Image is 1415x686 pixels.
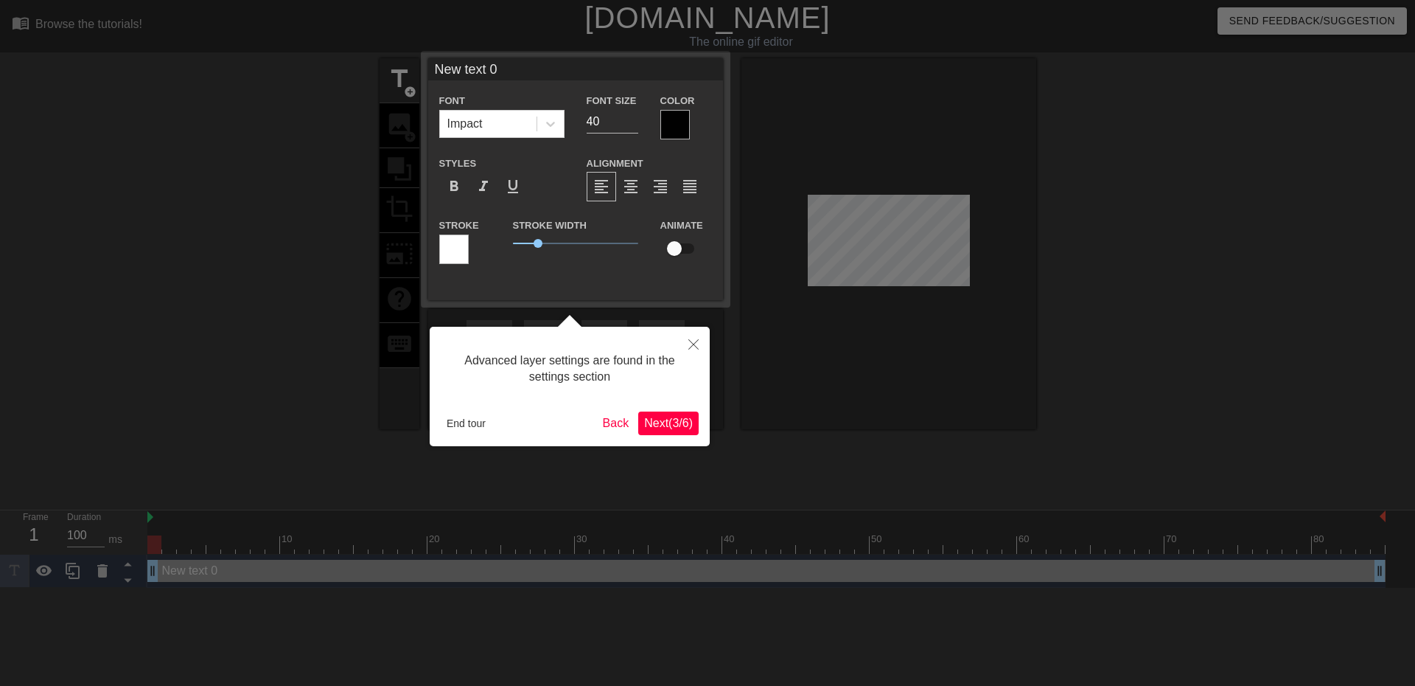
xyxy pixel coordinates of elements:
[677,327,710,361] button: Close
[441,338,699,401] div: Advanced layer settings are found in the settings section
[644,417,693,429] span: Next ( 3 / 6 )
[638,412,699,435] button: Next
[441,412,492,434] button: End tour
[597,412,635,435] button: Back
